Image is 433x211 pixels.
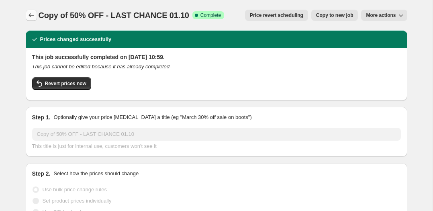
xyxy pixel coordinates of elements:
h2: Prices changed successfully [40,35,112,43]
span: This title is just for internal use, customers won't see it [32,143,157,149]
span: Copy of 50% OFF - LAST CHANCE 01.10 [39,11,189,20]
button: Revert prices now [32,77,91,90]
input: 30% off holiday sale [32,128,401,141]
span: Set product prices individually [43,198,112,204]
span: Revert prices now [45,80,86,87]
span: Complete [200,12,221,18]
button: More actions [361,10,407,21]
p: Optionally give your price [MEDICAL_DATA] a title (eg "March 30% off sale on boots") [53,113,251,121]
h2: This job successfully completed on [DATE] 10:59. [32,53,401,61]
p: Select how the prices should change [53,170,139,178]
i: This job cannot be edited because it has already completed. [32,64,171,70]
span: Use bulk price change rules [43,186,107,193]
span: Price revert scheduling [250,12,303,18]
span: Copy to new job [316,12,353,18]
h2: Step 2. [32,170,51,178]
span: More actions [366,12,396,18]
button: Price revert scheduling [245,10,308,21]
button: Copy to new job [311,10,358,21]
h2: Step 1. [32,113,51,121]
button: Price change jobs [26,10,37,21]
